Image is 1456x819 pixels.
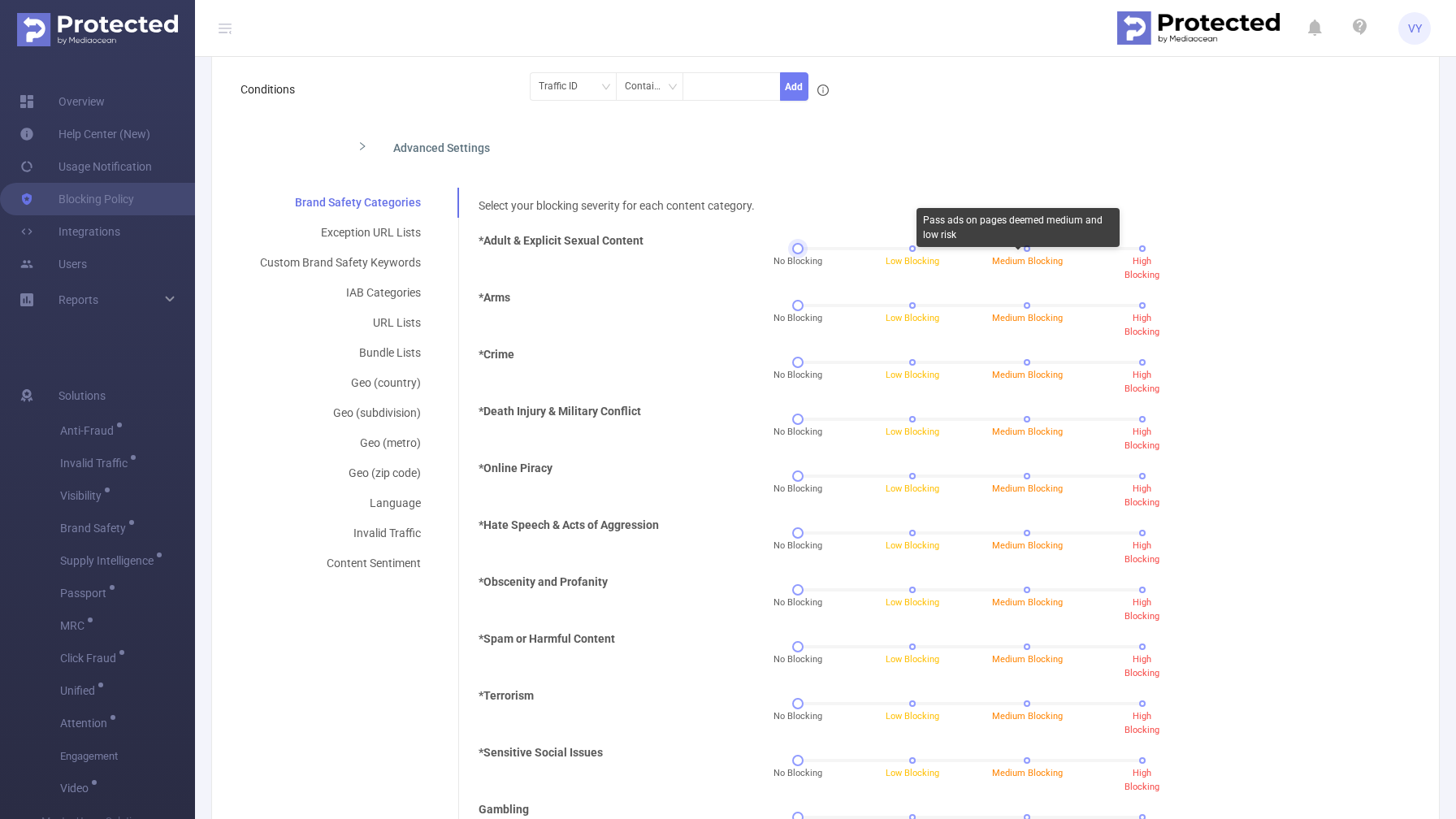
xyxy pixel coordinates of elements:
[60,490,107,501] span: Visibility
[780,72,808,101] button: Add
[992,427,1063,437] span: Medium Blocking
[240,188,440,218] div: Brand Safety Categories
[916,208,1120,247] div: Pass ads on pages deemed medium and low risk
[479,632,615,645] b: *Spam or Harmful Content
[886,483,939,494] span: Low Blocking
[240,428,440,458] div: Geo (metro)
[1124,711,1159,735] span: High Blocking
[773,312,822,326] span: No Blocking
[240,368,440,398] div: Geo (country)
[668,82,678,93] i: icon: down
[992,711,1063,721] span: Medium Blocking
[19,248,87,280] a: Users
[60,652,122,664] span: Click Fraud
[886,427,939,437] span: Low Blocking
[479,575,608,588] b: *Obscenity and Profanity
[773,710,822,724] span: No Blocking
[240,458,440,488] div: Geo (zip code)
[992,256,1063,266] span: Medium Blocking
[992,370,1063,380] span: Medium Blocking
[992,597,1063,608] span: Medium Blocking
[60,555,159,566] span: Supply Intelligence
[773,596,822,610] span: No Blocking
[773,369,822,383] span: No Blocking
[992,483,1063,494] span: Medium Blocking
[1124,597,1159,622] span: High Blocking
[240,218,440,248] div: Exception URL Lists
[58,284,98,316] a: Reports
[539,73,589,100] div: Traffic ID
[773,483,822,496] span: No Blocking
[1124,313,1159,337] span: High Blocking
[479,461,552,474] b: *Online Piracy
[992,540,1063,551] span: Medium Blocking
[886,654,939,665] span: Low Blocking
[240,548,440,578] div: Content Sentiment
[1124,483,1159,508] span: High Blocking
[19,183,134,215] a: Blocking Policy
[240,398,440,428] div: Geo (subdivision)
[60,782,94,794] span: Video
[886,540,939,551] span: Low Blocking
[19,85,105,118] a: Overview
[773,653,822,667] span: No Blocking
[19,118,150,150] a: Help Center (New)
[60,717,113,729] span: Attention
[773,426,822,440] span: No Blocking
[886,256,939,266] span: Low Blocking
[240,278,440,308] div: IAB Categories
[479,348,514,361] b: *Crime
[886,711,939,721] span: Low Blocking
[1124,370,1159,394] span: High Blocking
[60,425,119,436] span: Anti-Fraud
[17,13,178,46] img: Protected Media
[817,84,829,96] i: icon: info-circle
[773,255,822,269] span: No Blocking
[60,587,112,599] span: Passport
[19,215,120,248] a: Integrations
[479,746,603,759] b: *Sensitive Social Issues
[601,82,611,93] i: icon: down
[886,597,939,608] span: Low Blocking
[240,338,440,368] div: Bundle Lists
[60,685,101,696] span: Unified
[60,522,132,534] span: Brand Safety
[240,248,440,278] div: Custom Brand Safety Keywords
[1124,654,1159,678] span: High Blocking
[240,518,440,548] div: Invalid Traffic
[886,313,939,323] span: Low Blocking
[240,308,440,338] div: URL Lists
[60,740,195,773] span: Engagement
[58,293,98,306] span: Reports
[1124,256,1159,280] span: High Blocking
[479,518,659,531] b: *Hate Speech & Acts of Aggression
[1124,540,1159,565] span: High Blocking
[773,767,822,781] span: No Blocking
[479,291,510,304] b: *Arms
[240,83,303,96] label: Conditions
[992,654,1063,665] span: Medium Blocking
[58,379,106,412] span: Solutions
[1124,427,1159,451] span: High Blocking
[479,803,529,816] b: Gambling
[773,539,822,553] span: No Blocking
[886,768,939,778] span: Low Blocking
[344,129,1038,163] div: icon: rightAdvanced Settings
[60,620,90,631] span: MRC
[479,405,641,418] b: *Death Injury & Military Conflict
[357,141,367,151] i: icon: right
[886,370,939,380] span: Low Blocking
[625,73,675,100] div: Contains
[60,457,133,469] span: Invalid Traffic
[992,313,1063,323] span: Medium Blocking
[479,689,534,702] b: *Terrorism
[992,768,1063,778] span: Medium Blocking
[479,234,643,247] b: *Adult & Explicit Sexual Content
[1124,768,1159,792] span: High Blocking
[240,488,440,518] div: Language
[19,150,152,183] a: Usage Notification
[1408,12,1422,45] span: VY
